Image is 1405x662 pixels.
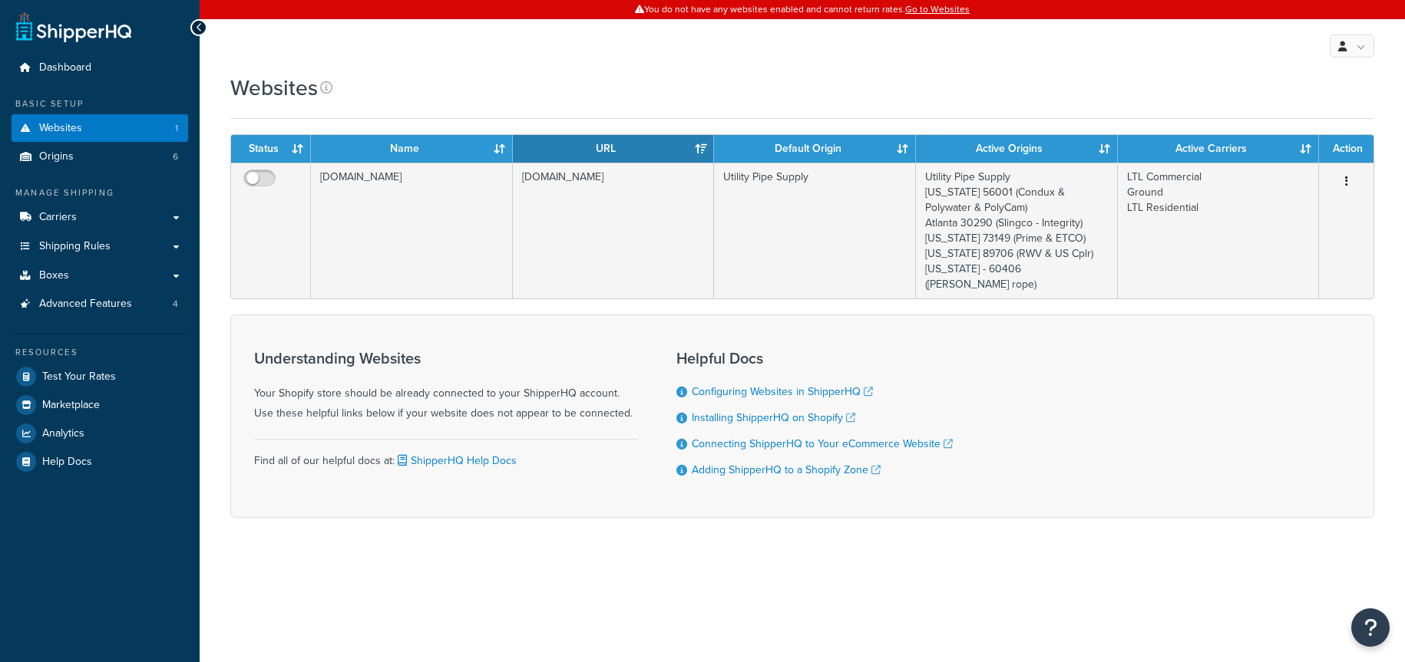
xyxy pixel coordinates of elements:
[12,420,188,447] a: Analytics
[1118,163,1320,298] td: LTL Commercial Ground LTL Residential
[12,186,188,199] div: Manage Shipping
[1118,135,1320,163] th: Active Carriers: activate to sort column ascending
[692,410,855,426] a: Installing ShipperHQ on Shopify
[173,150,178,163] span: 6
[12,448,188,476] a: Help Docs
[42,427,84,440] span: Analytics
[905,2,970,16] a: Go to Websites
[12,114,188,143] li: Websites
[42,399,100,412] span: Marketplace
[692,436,953,452] a: Connecting ShipperHQ to Your eCommerce Website
[39,61,91,74] span: Dashboard
[916,135,1118,163] th: Active Origins: activate to sort column ascending
[513,163,715,298] td: [DOMAIN_NAME]
[42,456,92,469] span: Help Docs
[39,240,111,253] span: Shipping Rules
[12,290,188,318] li: Advanced Features
[39,269,69,282] span: Boxes
[714,163,916,298] td: Utility Pipe Supply
[12,290,188,318] a: Advanced Features 4
[395,453,517,469] a: ShipperHQ Help Docs
[12,97,188,110] div: Basic Setup
[16,12,131,42] a: ShipperHQ Home
[311,163,513,298] td: [DOMAIN_NAME]
[12,363,188,390] a: Test Your Rates
[513,135,715,163] th: URL: activate to sort column ascending
[254,350,638,423] div: Your Shopify store should be already connected to your ShipperHQ account. Use these helpful links...
[254,439,638,471] div: Find all of our helpful docs at:
[916,163,1118,298] td: Utility Pipe Supply [US_STATE] 56001 (Condux & Polywater & PolyCam) Atlanta 30290 (Slingco - Inte...
[12,114,188,143] a: Websites 1
[12,391,188,419] a: Marketplace
[230,73,318,103] h1: Websites
[231,135,311,163] th: Status: activate to sort column ascending
[39,122,82,135] span: Websites
[12,54,188,82] a: Dashboard
[39,298,132,311] span: Advanced Features
[1319,135,1374,163] th: Action
[12,143,188,171] li: Origins
[254,350,638,367] h3: Understanding Websites
[311,135,513,163] th: Name: activate to sort column ascending
[12,203,188,232] a: Carriers
[12,346,188,359] div: Resources
[676,350,953,367] h3: Helpful Docs
[42,371,116,384] span: Test Your Rates
[173,298,178,311] span: 4
[12,232,188,261] a: Shipping Rules
[12,143,188,171] a: Origins 6
[12,262,188,290] a: Boxes
[1351,608,1390,647] button: Open Resource Center
[39,150,74,163] span: Origins
[714,135,916,163] th: Default Origin: activate to sort column ascending
[39,211,77,224] span: Carriers
[175,122,178,135] span: 1
[692,384,873,400] a: Configuring Websites in ShipperHQ
[692,462,881,478] a: Adding ShipperHQ to a Shopify Zone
